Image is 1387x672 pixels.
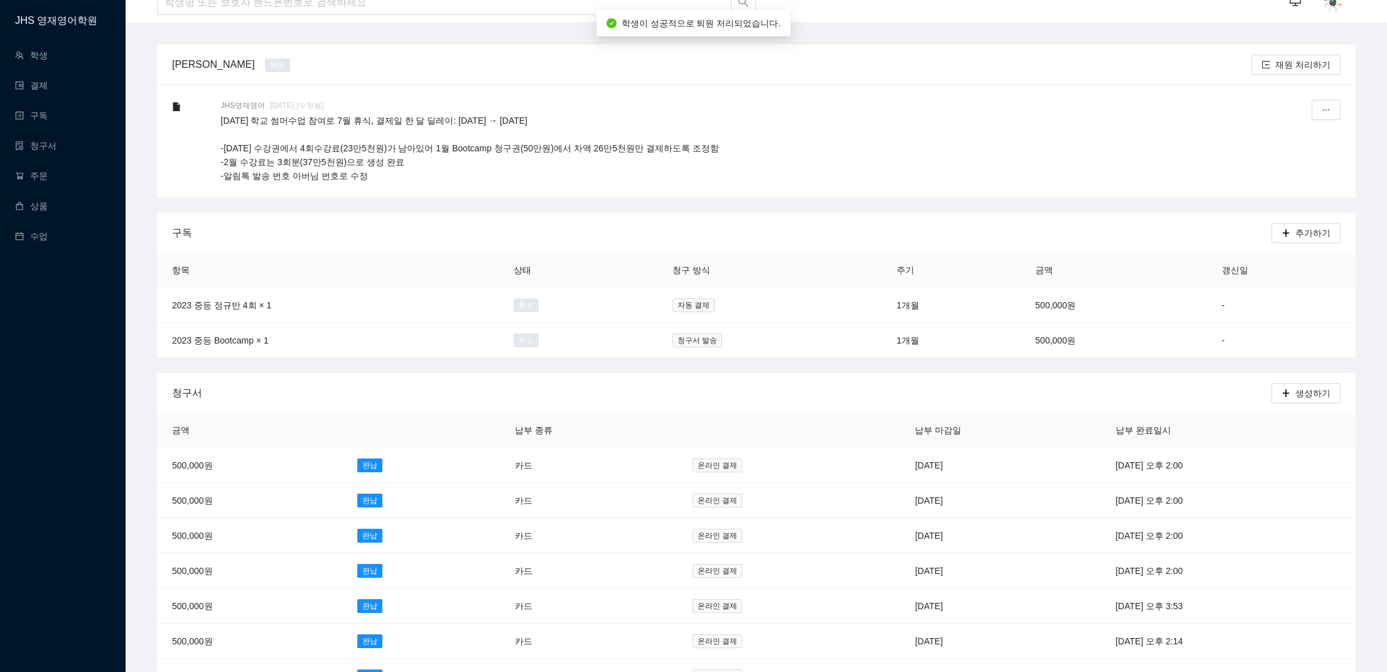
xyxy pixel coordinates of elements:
[1295,386,1330,400] span: 생성하기
[1271,223,1341,243] button: plus추가하기
[500,553,677,588] td: 카드
[15,50,48,60] a: team학생
[514,333,539,347] span: 취소
[622,18,781,28] span: 학생이 성공적으로 퇴원 처리되었습니다.
[900,413,1100,448] th: 납부 마감일
[1251,55,1341,75] button: import재원 처리하기
[900,553,1100,588] td: [DATE]
[157,483,342,518] td: 500,000원
[1312,100,1341,120] button: ellipsis
[1271,383,1341,403] button: plus생성하기
[1101,624,1356,659] td: [DATE] 오후 2:14
[1020,253,1207,288] th: 금액
[357,494,382,507] span: 완납
[15,141,57,151] a: file-done청구서
[15,201,48,211] a: shopping상품
[1207,288,1356,323] td: -
[657,253,882,288] th: 청구 방식
[157,588,342,624] td: 500,000원
[882,288,1020,323] td: 1개월
[693,599,742,613] span: 온라인 결제
[296,101,324,110] span: (수정됨)
[882,253,1020,288] th: 주기
[900,624,1100,659] td: [DATE]
[1207,323,1356,358] td: -
[1101,413,1356,448] th: 납부 완료일시
[882,323,1020,358] td: 1개월
[157,553,342,588] td: 500,000원
[1101,518,1356,553] td: [DATE] 오후 2:00
[15,171,48,181] a: shopping-cart주문
[157,288,499,323] td: 2023 중등 정규반 4회 × 1
[157,518,342,553] td: 500,000원
[270,101,294,110] span: [DATE]
[500,518,677,553] td: 카드
[1020,323,1207,358] td: 500,000원
[1101,588,1356,624] td: [DATE] 오후 3:53
[499,253,657,288] th: 상태
[157,448,342,483] td: 500,000원
[693,634,742,648] span: 온라인 결제
[500,588,677,624] td: 카드
[1322,106,1330,116] span: ellipsis
[607,18,617,28] span: check-circle
[672,298,715,312] span: 자동 결제
[1101,448,1356,483] td: [DATE] 오후 2:00
[514,298,539,312] span: 취소
[693,458,742,472] span: 온라인 결제
[900,448,1100,483] td: [DATE]
[157,323,499,358] td: 2023 중등 Bootcamp × 1
[265,58,290,72] span: 퇴원
[157,413,342,448] th: 금액
[1207,253,1356,288] th: 갱신일
[357,529,382,543] span: 완납
[357,599,382,613] span: 완납
[1282,229,1290,239] span: plus
[500,448,677,483] td: 카드
[693,564,742,578] span: 온라인 결제
[1101,553,1356,588] td: [DATE] 오후 2:00
[500,624,677,659] td: 카드
[167,57,260,72] div: [PERSON_NAME]
[900,518,1100,553] td: [DATE]
[1295,226,1330,240] span: 추가하기
[693,529,742,543] span: 온라인 결제
[357,634,382,648] span: 완납
[15,80,48,90] a: wallet결제
[1020,288,1207,323] td: 500,000원
[221,100,271,111] span: JHS영재영어
[15,231,48,241] a: calendar수업
[157,253,499,288] th: 항목
[500,413,677,448] th: 납부 종류
[1282,389,1290,399] span: plus
[172,215,1271,251] div: 구독
[500,483,677,518] td: 카드
[1261,60,1270,70] span: import
[693,494,742,507] span: 온라인 결제
[157,624,342,659] td: 500,000원
[172,102,181,111] span: file
[357,564,382,578] span: 완납
[900,483,1100,518] td: [DATE]
[672,333,722,347] span: 청구서 발송
[172,375,1271,411] div: 청구서
[15,111,48,121] a: profile구독
[1101,483,1356,518] td: [DATE] 오후 2:00
[221,114,1243,183] p: [DATE] 학교 썸머수업 참여로 7월 휴식, 결제일 한 달 딜레이: [DATE] → [DATE] -[DATE] 수강권에서 4회수강료(23만5천원)가 남아있어 1월 Bootc...
[357,458,382,472] span: 완납
[1275,58,1330,72] span: 재원 처리하기
[900,588,1100,624] td: [DATE]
